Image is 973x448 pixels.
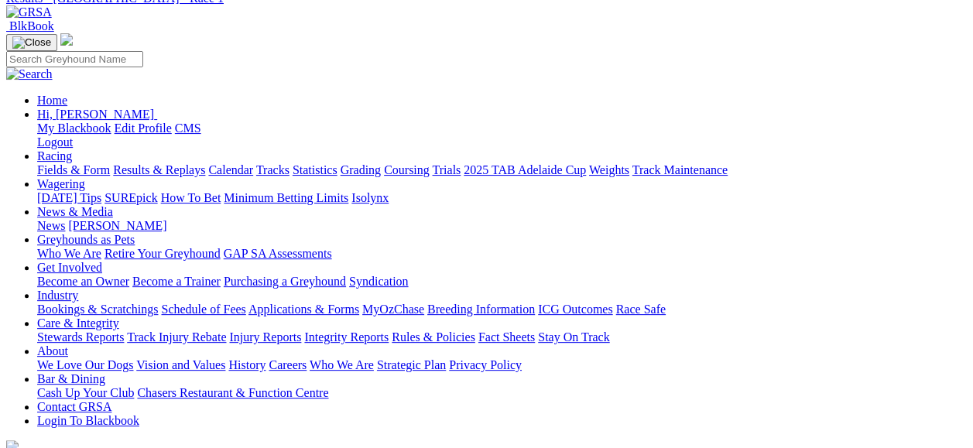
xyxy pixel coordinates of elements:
[37,330,967,344] div: Care & Integrity
[427,303,535,316] a: Breeding Information
[9,19,54,32] span: BlkBook
[60,33,73,46] img: logo-grsa-white.png
[161,191,221,204] a: How To Bet
[161,303,245,316] a: Schedule of Fees
[12,36,51,49] img: Close
[349,275,408,288] a: Syndication
[37,163,110,176] a: Fields & Form
[37,316,119,330] a: Care & Integrity
[632,163,728,176] a: Track Maintenance
[384,163,430,176] a: Coursing
[37,358,967,372] div: About
[37,289,78,302] a: Industry
[6,67,53,81] img: Search
[37,149,72,162] a: Racing
[6,34,57,51] button: Toggle navigation
[37,303,158,316] a: Bookings & Scratchings
[113,163,205,176] a: Results & Replays
[392,330,475,344] a: Rules & Policies
[104,247,221,260] a: Retire Your Greyhound
[248,303,359,316] a: Applications & Forms
[132,275,221,288] a: Become a Trainer
[104,191,157,204] a: SUREpick
[37,177,85,190] a: Wagering
[449,358,522,371] a: Privacy Policy
[37,386,134,399] a: Cash Up Your Club
[37,414,139,427] a: Login To Blackbook
[615,303,665,316] a: Race Safe
[538,303,612,316] a: ICG Outcomes
[229,330,301,344] a: Injury Reports
[6,51,143,67] input: Search
[341,163,381,176] a: Grading
[37,275,129,288] a: Become an Owner
[464,163,586,176] a: 2025 TAB Adelaide Cup
[37,108,157,121] a: Hi, [PERSON_NAME]
[136,358,225,371] a: Vision and Values
[224,275,346,288] a: Purchasing a Greyhound
[37,121,967,149] div: Hi, [PERSON_NAME]
[6,5,52,19] img: GRSA
[37,219,65,232] a: News
[37,247,101,260] a: Who We Are
[127,330,226,344] a: Track Injury Rebate
[432,163,461,176] a: Trials
[37,233,135,246] a: Greyhounds as Pets
[351,191,389,204] a: Isolynx
[37,275,967,289] div: Get Involved
[362,303,424,316] a: MyOzChase
[37,163,967,177] div: Racing
[37,372,105,385] a: Bar & Dining
[224,191,348,204] a: Minimum Betting Limits
[37,94,67,107] a: Home
[37,219,967,233] div: News & Media
[37,247,967,261] div: Greyhounds as Pets
[304,330,389,344] a: Integrity Reports
[269,358,307,371] a: Careers
[37,344,68,357] a: About
[37,191,967,205] div: Wagering
[37,261,102,274] a: Get Involved
[37,330,124,344] a: Stewards Reports
[37,303,967,316] div: Industry
[37,191,101,204] a: [DATE] Tips
[37,108,154,121] span: Hi, [PERSON_NAME]
[37,386,967,400] div: Bar & Dining
[208,163,253,176] a: Calendar
[175,121,201,135] a: CMS
[37,121,111,135] a: My Blackbook
[377,358,446,371] a: Strategic Plan
[37,400,111,413] a: Contact GRSA
[68,219,166,232] a: [PERSON_NAME]
[228,358,266,371] a: History
[6,19,54,32] a: BlkBook
[224,247,332,260] a: GAP SA Assessments
[37,205,113,218] a: News & Media
[310,358,374,371] a: Who We Are
[137,386,328,399] a: Chasers Restaurant & Function Centre
[538,330,609,344] a: Stay On Track
[37,358,133,371] a: We Love Our Dogs
[589,163,629,176] a: Weights
[293,163,337,176] a: Statistics
[478,330,535,344] a: Fact Sheets
[37,135,73,149] a: Logout
[256,163,290,176] a: Tracks
[115,121,172,135] a: Edit Profile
